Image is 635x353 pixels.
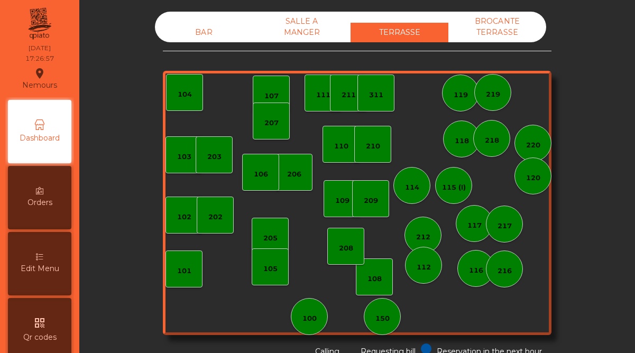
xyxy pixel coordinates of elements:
div: 206 [287,169,301,180]
div: BAR [155,23,253,42]
span: Edit Menu [21,263,59,274]
div: 105 [263,264,278,274]
div: 17:26:57 [25,54,54,63]
div: 211 [342,90,356,100]
div: 212 [416,232,430,243]
div: 109 [335,196,349,206]
div: 102 [177,212,191,222]
div: 219 [486,89,500,100]
span: Qr codes [23,332,57,343]
div: 107 [264,91,279,101]
span: Orders [27,197,52,208]
div: 101 [177,266,191,276]
div: 207 [264,118,279,128]
div: 117 [467,220,482,231]
div: 208 [339,243,353,254]
img: qpiato [26,5,52,42]
div: 116 [469,265,483,276]
div: 112 [417,262,431,273]
span: Dashboard [20,133,60,144]
div: 118 [455,136,469,146]
div: 103 [177,152,191,162]
div: Nemours [22,66,57,92]
div: 104 [178,89,192,100]
div: 111 [316,90,330,100]
i: qr_code [33,317,46,329]
i: location_on [33,67,46,80]
div: 100 [302,313,317,324]
div: 210 [366,141,380,152]
div: 216 [498,266,512,276]
div: 311 [369,90,383,100]
div: BROCANTE TERRASSE [448,12,546,42]
div: 209 [364,196,378,206]
div: 150 [375,313,390,324]
div: 108 [367,274,382,284]
div: 218 [485,135,499,146]
div: 120 [526,173,540,183]
div: 114 [405,182,419,193]
div: TERRASSE [351,23,448,42]
div: 203 [207,152,222,162]
div: 202 [208,212,223,222]
div: [DATE] [29,43,51,53]
div: 119 [454,90,468,100]
div: SALLE A MANGER [253,12,351,42]
div: 205 [263,233,278,244]
div: 110 [334,141,348,152]
div: 106 [254,169,268,180]
div: 217 [498,221,512,231]
div: 220 [526,140,540,151]
div: 115 (I) [442,182,466,193]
